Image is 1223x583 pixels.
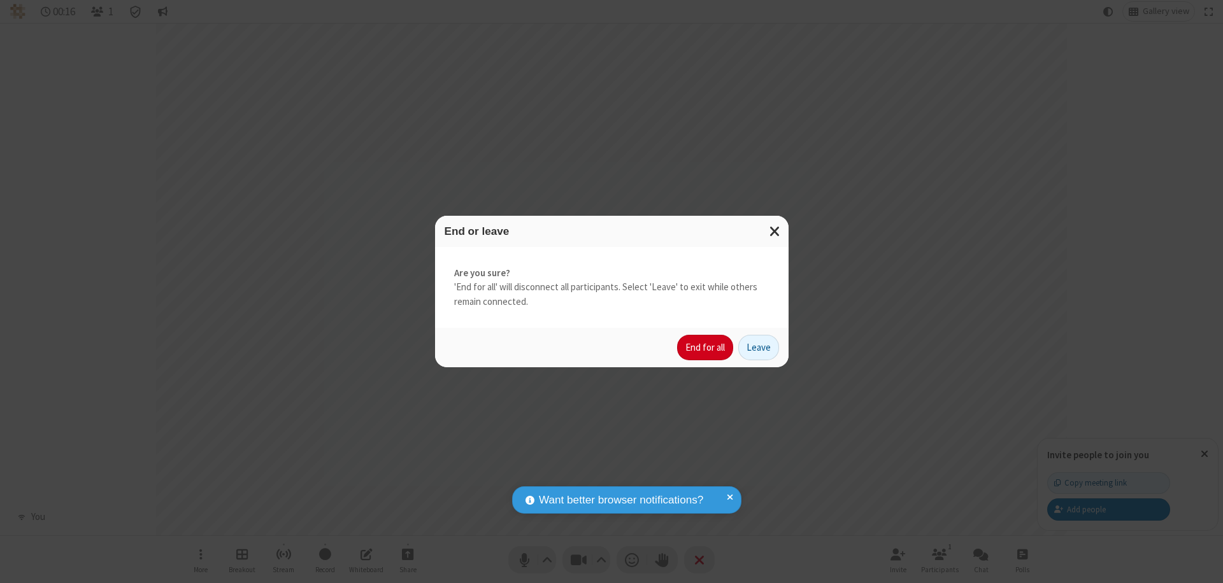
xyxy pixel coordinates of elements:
span: Want better browser notifications? [539,492,703,509]
button: Close modal [762,216,789,247]
h3: End or leave [445,225,779,237]
button: End for all [677,335,733,360]
button: Leave [738,335,779,360]
div: 'End for all' will disconnect all participants. Select 'Leave' to exit while others remain connec... [435,247,789,328]
strong: Are you sure? [454,266,769,281]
